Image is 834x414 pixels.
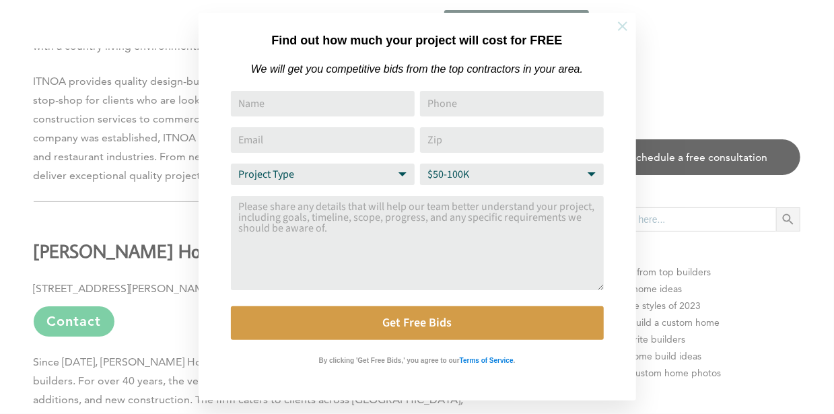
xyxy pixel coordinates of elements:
strong: . [514,357,516,364]
select: Budget Range [420,164,604,185]
input: Phone [420,91,604,116]
textarea: Comment or Message [231,196,604,290]
a: Terms of Service [460,353,514,365]
button: Close [599,3,646,50]
iframe: Drift Widget Chat Controller [576,317,818,398]
strong: Find out how much your project will cost for FREE [271,34,562,47]
strong: Terms of Service [460,357,514,364]
em: We will get you competitive bids from the top contractors in your area. [251,63,583,75]
select: Project Type [231,164,415,185]
strong: By clicking 'Get Free Bids,' you agree to our [319,357,460,364]
button: Get Free Bids [231,306,604,340]
input: Name [231,91,415,116]
input: Email Address [231,127,415,153]
input: Zip [420,127,604,153]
